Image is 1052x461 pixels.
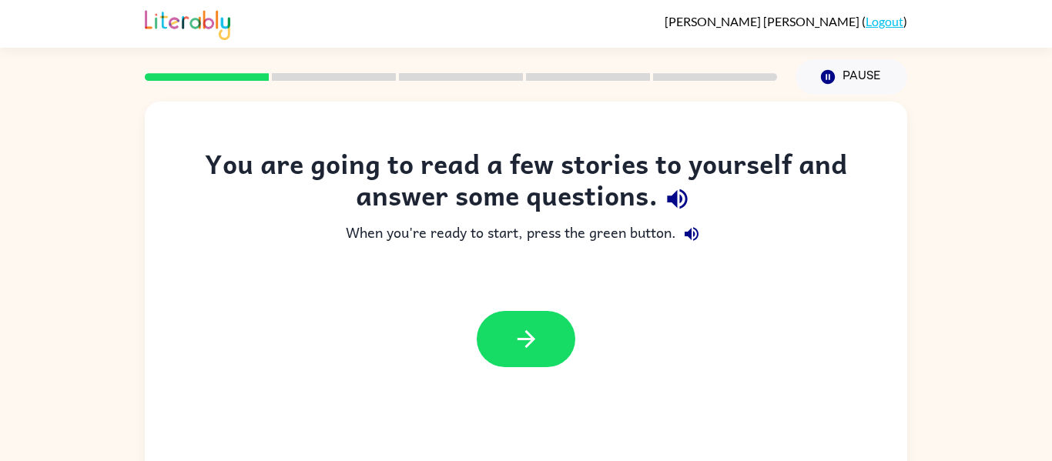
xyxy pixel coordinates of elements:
a: Logout [866,14,903,28]
div: When you're ready to start, press the green button. [176,219,876,249]
div: ( ) [665,14,907,28]
button: Pause [796,59,907,95]
span: [PERSON_NAME] [PERSON_NAME] [665,14,862,28]
img: Literably [145,6,230,40]
div: You are going to read a few stories to yourself and answer some questions. [176,148,876,219]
